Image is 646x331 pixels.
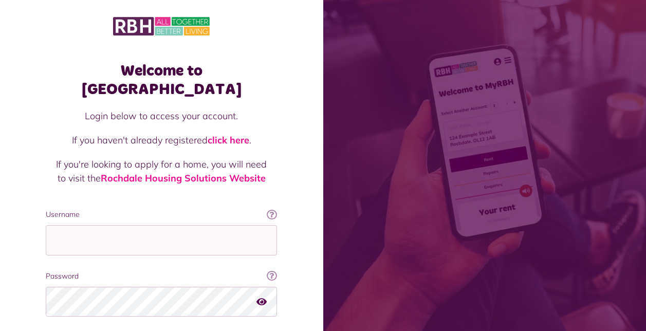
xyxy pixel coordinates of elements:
img: MyRBH [113,15,210,37]
h1: Welcome to [GEOGRAPHIC_DATA] [46,62,277,99]
label: Username [46,209,277,220]
a: Rochdale Housing Solutions Website [101,172,266,184]
p: If you're looking to apply for a home, you will need to visit the [56,157,267,185]
p: If you haven't already registered . [56,133,267,147]
label: Password [46,271,277,282]
p: Login below to access your account. [56,109,267,123]
a: click here [208,134,249,146]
